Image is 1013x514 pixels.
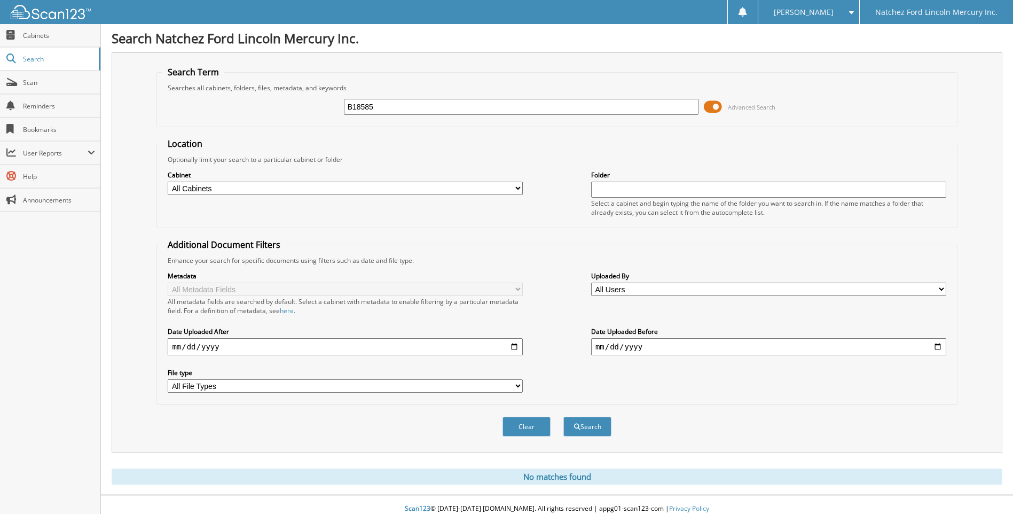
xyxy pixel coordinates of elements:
[162,239,286,251] legend: Additional Document Filters
[728,103,775,111] span: Advanced Search
[591,271,946,281] label: Uploaded By
[168,368,523,377] label: File type
[23,102,95,111] span: Reminders
[591,338,946,355] input: end
[168,338,523,355] input: start
[162,256,951,265] div: Enhance your search for specific documents using filters such as date and file type.
[502,417,551,437] button: Clear
[875,9,998,15] span: Natchez Ford Lincoln Mercury Inc.
[591,170,946,180] label: Folder
[23,54,93,64] span: Search
[591,327,946,336] label: Date Uploaded Before
[11,5,91,19] img: scan123-logo-white.svg
[591,199,946,217] div: Select a cabinet and begin typing the name of the folder you want to search in. If the name match...
[162,138,208,150] legend: Location
[669,504,709,513] a: Privacy Policy
[168,271,523,281] label: Metadata
[405,504,430,513] span: Scan123
[162,155,951,164] div: Optionally limit your search to a particular cabinet or folder
[162,66,224,78] legend: Search Term
[23,172,95,181] span: Help
[112,469,1002,485] div: No matches found
[162,83,951,92] div: Searches all cabinets, folders, files, metadata, and keywords
[23,31,95,40] span: Cabinets
[23,196,95,205] span: Announcements
[774,9,834,15] span: [PERSON_NAME]
[23,149,88,158] span: User Reports
[280,306,294,315] a: here
[168,170,523,180] label: Cabinet
[23,125,95,134] span: Bookmarks
[168,297,523,315] div: All metadata fields are searched by default. Select a cabinet with metadata to enable filtering b...
[168,327,523,336] label: Date Uploaded After
[112,29,1002,47] h1: Search Natchez Ford Lincoln Mercury Inc.
[23,78,95,87] span: Scan
[563,417,611,437] button: Search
